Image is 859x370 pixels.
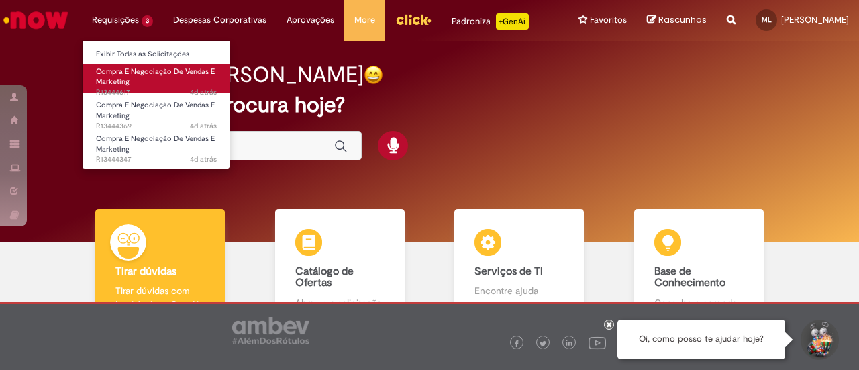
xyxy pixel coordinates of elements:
[190,121,217,131] span: 4d atrás
[142,15,153,27] span: 3
[566,340,572,348] img: logo_footer_linkedin.png
[96,100,215,121] span: Compra E Negociação De Vendas E Marketing
[190,121,217,131] time: 25/08/2025 13:52:36
[92,13,139,27] span: Requisições
[589,334,606,351] img: logo_footer_youtube.png
[513,340,520,347] img: logo_footer_facebook.png
[295,265,354,290] b: Catálogo de Ofertas
[474,284,564,297] p: Encontre ajuda
[96,154,217,165] span: R13444347
[96,121,217,132] span: R13444369
[295,296,385,310] p: Abra uma solicitação
[115,265,176,278] b: Tirar dúvidas
[250,209,430,325] a: Catálogo de Ofertas Abra uma solicitação
[70,209,250,325] a: Tirar dúvidas Tirar dúvidas com Lupi Assist e Gen Ai
[83,64,230,93] a: Aberto R13444617 : Compra E Negociação De Vendas E Marketing
[232,317,309,344] img: logo_footer_ambev_rotulo_gray.png
[474,265,543,278] b: Serviços de TI
[395,9,432,30] img: click_logo_yellow_360x200.png
[92,93,766,117] h2: O que você procura hoje?
[190,154,217,165] time: 25/08/2025 13:47:59
[590,13,627,27] span: Favoritos
[654,265,725,290] b: Base de Conhecimento
[83,98,230,127] a: Aberto R13444369 : Compra E Negociação De Vendas E Marketing
[496,13,529,30] p: +GenAi
[799,320,839,360] button: Iniciar Conversa de Suporte
[654,296,744,310] p: Consulte e aprenda
[173,13,266,27] span: Despesas Corporativas
[96,66,215,87] span: Compra E Negociação De Vendas E Marketing
[762,15,772,24] span: ML
[1,7,70,34] img: ServiceNow
[364,65,383,85] img: happy-face.png
[617,320,785,359] div: Oi, como posso te ajudar hoje?
[429,209,609,325] a: Serviços de TI Encontre ajuda
[781,14,849,26] span: [PERSON_NAME]
[287,13,334,27] span: Aprovações
[190,87,217,97] span: 4d atrás
[190,154,217,165] span: 4d atrás
[354,13,375,27] span: More
[658,13,707,26] span: Rascunhos
[540,340,546,347] img: logo_footer_twitter.png
[96,87,217,98] span: R13444617
[609,209,789,325] a: Base de Conhecimento Consulte e aprenda
[452,13,529,30] div: Padroniza
[83,132,230,160] a: Aberto R13444347 : Compra E Negociação De Vendas E Marketing
[647,14,707,27] a: Rascunhos
[115,284,205,311] p: Tirar dúvidas com Lupi Assist e Gen Ai
[96,134,215,154] span: Compra E Negociação De Vendas E Marketing
[190,87,217,97] time: 25/08/2025 14:32:16
[83,47,230,62] a: Exibir Todas as Solicitações
[82,40,230,169] ul: Requisições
